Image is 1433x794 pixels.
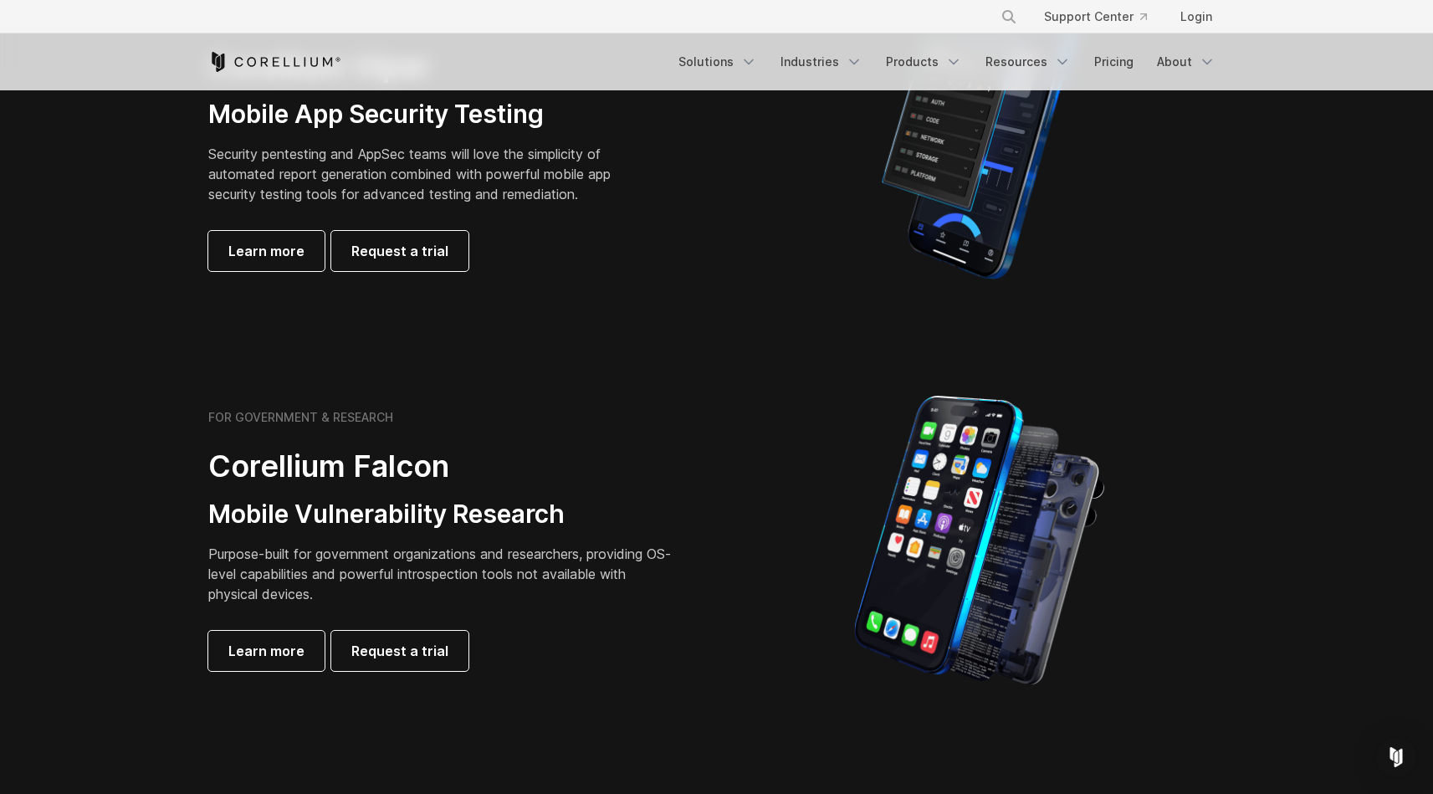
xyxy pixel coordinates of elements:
a: Industries [770,47,873,77]
a: Support Center [1031,2,1160,32]
a: Pricing [1084,47,1144,77]
a: Learn more [208,231,325,271]
a: Products [876,47,972,77]
button: Search [994,2,1024,32]
a: Request a trial [331,231,468,271]
span: Learn more [228,641,305,661]
h2: Corellium Falcon [208,448,677,485]
a: Login [1167,2,1226,32]
a: About [1147,47,1226,77]
div: Navigation Menu [668,47,1226,77]
a: Resources [975,47,1081,77]
div: Navigation Menu [980,2,1226,32]
a: Corellium Home [208,52,341,72]
span: Learn more [228,241,305,261]
h6: FOR GOVERNMENT & RESEARCH [208,410,393,425]
p: Security pentesting and AppSec teams will love the simplicity of automated report generation comb... [208,144,637,204]
span: Request a trial [351,641,448,661]
a: Request a trial [331,631,468,671]
a: Learn more [208,631,325,671]
h3: Mobile Vulnerability Research [208,499,677,530]
a: Solutions [668,47,767,77]
span: Request a trial [351,241,448,261]
h3: Mobile App Security Testing [208,99,637,131]
div: Open Intercom Messenger [1376,737,1416,777]
p: Purpose-built for government organizations and researchers, providing OS-level capabilities and p... [208,544,677,604]
img: iPhone model separated into the mechanics used to build the physical device. [853,394,1105,687]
